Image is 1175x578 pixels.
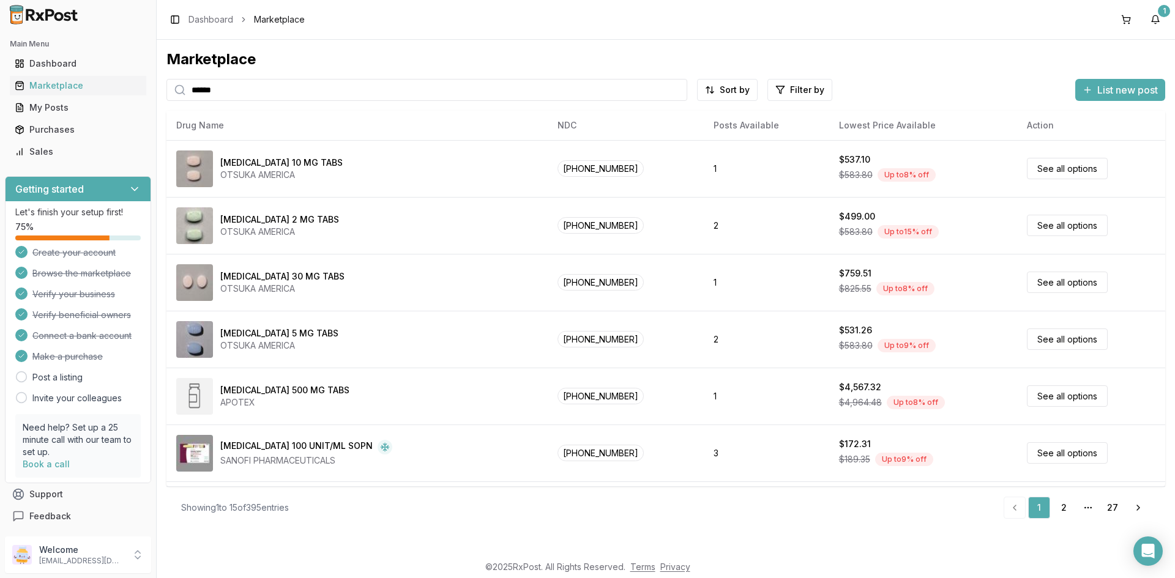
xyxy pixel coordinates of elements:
td: 2 [704,311,829,368]
a: Post a listing [32,371,83,383]
span: $189.35 [839,453,870,465]
button: List new post [1075,79,1165,101]
span: Feedback [29,510,71,522]
a: Terms [630,561,655,572]
span: [PHONE_NUMBER] [558,388,644,404]
div: Marketplace [15,80,141,92]
a: See all options [1027,158,1108,179]
div: My Posts [15,102,141,114]
div: $759.51 [839,267,871,280]
div: OTSUKA AMERICA [220,339,338,352]
div: OTSUKA AMERICA [220,169,343,181]
span: $583.80 [839,169,873,181]
a: Book a call [23,459,70,469]
button: Dashboard [5,54,151,73]
span: $583.80 [839,339,873,352]
a: See all options [1027,385,1108,407]
a: See all options [1027,442,1108,464]
td: 3 [704,424,829,481]
h2: Main Menu [10,39,146,49]
div: $531.26 [839,324,872,336]
a: Purchases [10,119,146,141]
div: $172.31 [839,438,871,450]
p: Welcome [39,544,124,556]
div: Up to 8 % off [887,396,945,409]
div: [MEDICAL_DATA] 10 MG TABS [220,157,343,169]
td: 1 [704,254,829,311]
div: Open Intercom Messenger [1133,536,1163,566]
td: 1 [704,368,829,424]
img: User avatar [12,545,32,565]
a: See all options [1027,215,1108,236]
div: Up to 15 % off [878,225,939,239]
button: 1 [1146,10,1165,29]
a: Privacy [660,561,690,572]
img: RxPost Logo [5,5,83,24]
span: Browse the marketplace [32,267,131,280]
a: Marketplace [10,75,146,97]
nav: pagination [1004,497,1151,519]
span: $4,964.48 [839,396,882,409]
span: Make a purchase [32,350,103,363]
div: [MEDICAL_DATA] 100 UNIT/ML SOPN [220,440,373,454]
span: Filter by [790,84,824,96]
button: Sales [5,142,151,161]
div: $499.00 [839,210,875,223]
nav: breadcrumb [188,13,305,26]
a: My Posts [10,97,146,119]
div: Up to 9 % off [875,453,933,466]
a: List new post [1075,85,1165,97]
div: Dashboard [15,57,141,70]
a: 2 [1053,497,1075,519]
span: [PHONE_NUMBER] [558,160,644,177]
th: Action [1017,111,1165,140]
span: 75 % [15,221,34,233]
span: [PHONE_NUMBER] [558,445,644,461]
span: $825.55 [839,283,871,295]
a: See all options [1027,328,1108,350]
button: Support [5,483,151,505]
h3: Getting started [15,182,84,196]
th: Drug Name [166,111,548,140]
a: Dashboard [188,13,233,26]
a: See all options [1027,272,1108,293]
span: Sort by [720,84,750,96]
a: Invite your colleagues [32,392,122,404]
div: OTSUKA AMERICA [220,283,345,295]
div: APOTEX [220,396,349,409]
a: Dashboard [10,53,146,75]
img: Admelog SoloStar 100 UNIT/ML SOPN [176,435,213,472]
span: Verify your business [32,288,115,300]
button: Filter by [767,79,832,101]
span: Verify beneficial owners [32,309,131,321]
div: Purchases [15,124,141,136]
img: Abilify 30 MG TABS [176,264,213,301]
span: [PHONE_NUMBER] [558,274,644,291]
img: Abilify 2 MG TABS [176,207,213,244]
div: Showing 1 to 15 of 395 entries [181,502,289,514]
span: Marketplace [254,13,305,26]
a: Sales [10,141,146,163]
img: Abilify 10 MG TABS [176,150,213,187]
img: Abilify 5 MG TABS [176,321,213,358]
div: Sales [15,146,141,158]
a: Go to next page [1126,497,1151,519]
p: [EMAIL_ADDRESS][DOMAIN_NAME] [39,556,124,566]
span: [PHONE_NUMBER] [558,217,644,234]
a: 27 [1102,497,1124,519]
td: 1 [704,481,829,538]
img: Abiraterone Acetate 500 MG TABS [176,378,213,415]
td: 1 [704,140,829,197]
div: $537.10 [839,154,870,166]
div: OTSUKA AMERICA [220,226,339,238]
div: Marketplace [166,50,1165,69]
div: $4,567.32 [839,381,881,393]
th: Lowest Price Available [829,111,1018,140]
span: $583.80 [839,226,873,238]
button: Purchases [5,120,151,139]
th: Posts Available [704,111,829,140]
a: 1 [1028,497,1050,519]
button: My Posts [5,98,151,117]
div: [MEDICAL_DATA] 30 MG TABS [220,270,345,283]
p: Need help? Set up a 25 minute call with our team to set up. [23,421,133,458]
